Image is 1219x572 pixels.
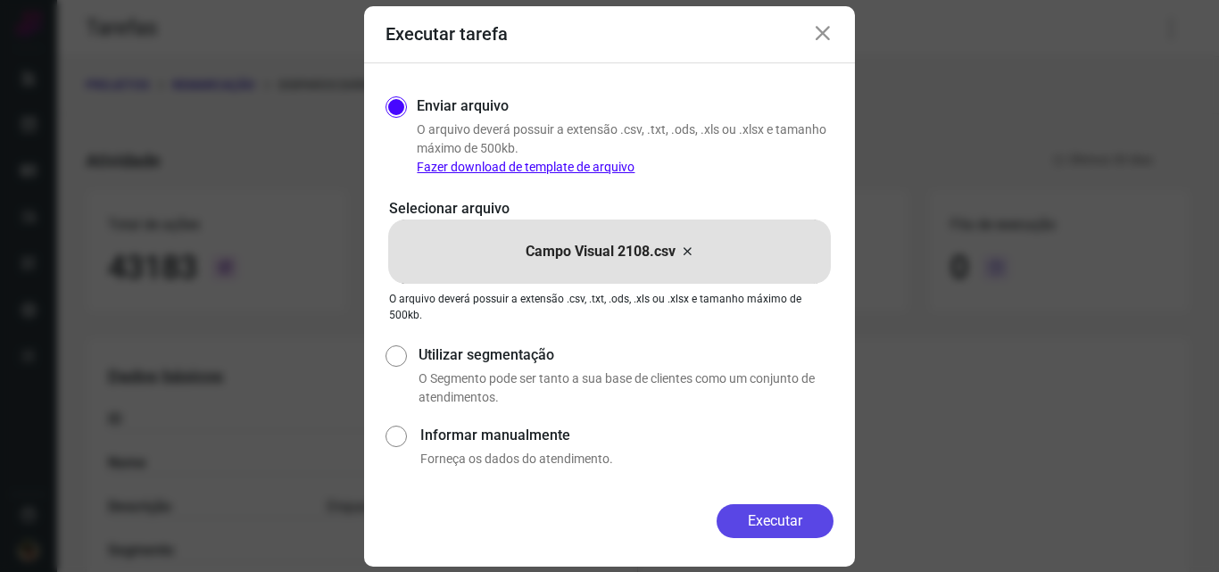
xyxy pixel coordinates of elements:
button: Executar [717,504,833,538]
h3: Executar tarefa [386,23,508,45]
a: Fazer download de template de arquivo [417,160,634,174]
p: O arquivo deverá possuir a extensão .csv, .txt, .ods, .xls ou .xlsx e tamanho máximo de 500kb. [417,120,833,177]
p: Selecionar arquivo [389,198,830,220]
label: Informar manualmente [420,425,833,446]
p: O arquivo deverá possuir a extensão .csv, .txt, .ods, .xls ou .xlsx e tamanho máximo de 500kb. [389,291,830,323]
p: Campo Visual 2108.csv [526,241,676,262]
p: O Segmento pode ser tanto a sua base de clientes como um conjunto de atendimentos. [419,369,833,407]
label: Enviar arquivo [417,95,509,117]
label: Utilizar segmentação [419,344,833,366]
p: Forneça os dados do atendimento. [420,450,833,468]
